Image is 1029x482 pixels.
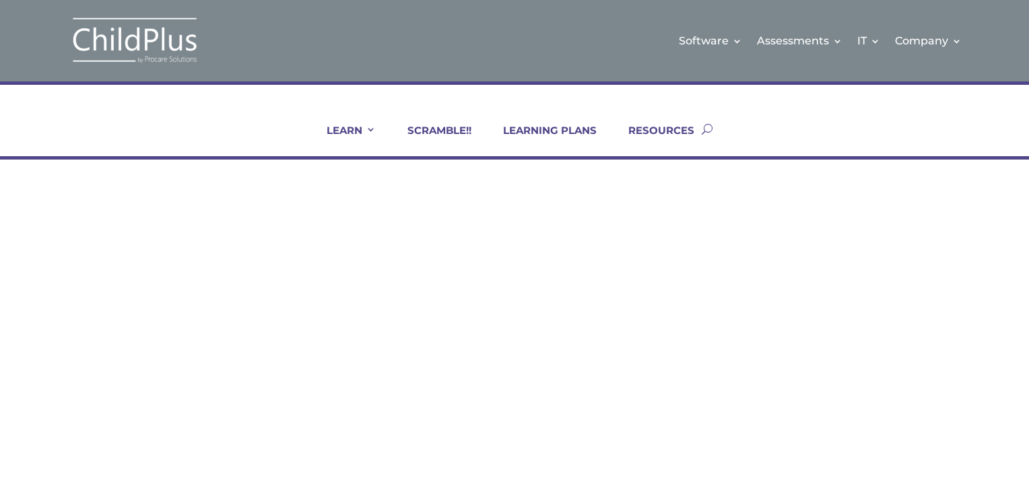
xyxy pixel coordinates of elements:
a: Company [895,13,962,68]
a: LEARNING PLANS [486,124,597,156]
a: RESOURCES [611,124,694,156]
a: Software [679,13,742,68]
a: LEARN [310,124,376,156]
a: SCRAMBLE!! [391,124,471,156]
a: Assessments [757,13,842,68]
a: IT [857,13,880,68]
